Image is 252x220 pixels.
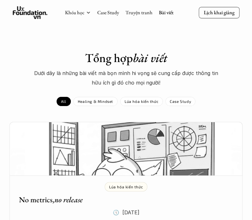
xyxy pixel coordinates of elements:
[54,195,83,204] em: no release
[109,185,143,189] p: Lúa hóa kiến thức
[199,7,239,19] a: Lịch khai giảng
[19,195,233,204] h5: No metrics,
[170,99,191,104] p: Case Study
[120,97,163,106] a: Lúa hóa kiến thức
[31,68,221,88] p: Dưới dây là những bài viết mà bọn mình hi vọng sẽ cung cấp được thông tin hữu ích gì đó cho mọi n...
[165,97,195,106] a: Case Study
[133,50,167,66] em: bài viết
[73,97,118,106] a: Healing & Mindset
[97,9,119,16] a: Case Study
[78,99,113,104] p: Healing & Mindset
[15,51,237,65] h1: Tổng hợp
[125,99,158,104] p: Lúa hóa kiến thức
[61,99,66,104] p: All
[204,9,234,16] p: Lịch khai giảng
[125,9,152,16] a: Truyện tranh
[65,9,84,16] a: Khóa học
[159,9,173,16] a: Bài viết
[113,208,139,217] p: 🕔 [DATE]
